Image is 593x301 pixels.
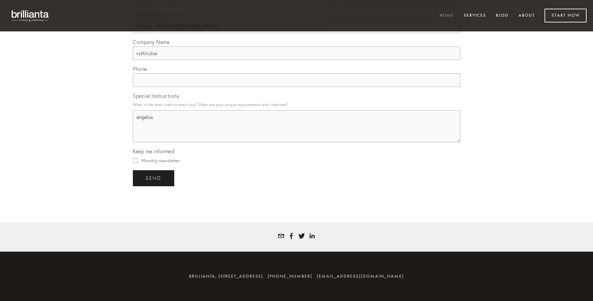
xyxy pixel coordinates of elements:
a: About [514,11,539,21]
a: tatyana@brillianta.com [278,233,284,239]
a: Services [460,11,490,21]
img: brillianta - research, strategy, marketing [6,6,55,25]
span: [PHONE_NUMBER] [268,273,312,279]
span: Monthly newsletter [142,158,180,163]
span: Company Name [133,39,169,45]
span: brillianta, [STREET_ADDRESS] [189,273,263,279]
p: What is the best time to reach you? What are your unique requirements and timelines? [133,100,460,109]
a: [EMAIL_ADDRESS][DOMAIN_NAME] [317,273,404,279]
a: Tatyana Bolotnikov White [288,233,295,239]
a: Start Now [545,9,587,22]
input: Monthly newsletter [133,158,138,163]
span: Special Instructions [133,93,179,99]
a: Tatyana White [298,233,305,239]
a: Tatyana White [309,233,315,239]
span: Keep me informed [133,148,174,155]
textarea: angelus [133,110,460,142]
button: sendsend [133,170,174,186]
a: Blog [492,11,513,21]
span: Phone [133,66,147,72]
a: Home [435,11,458,21]
span: send [146,175,161,181]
